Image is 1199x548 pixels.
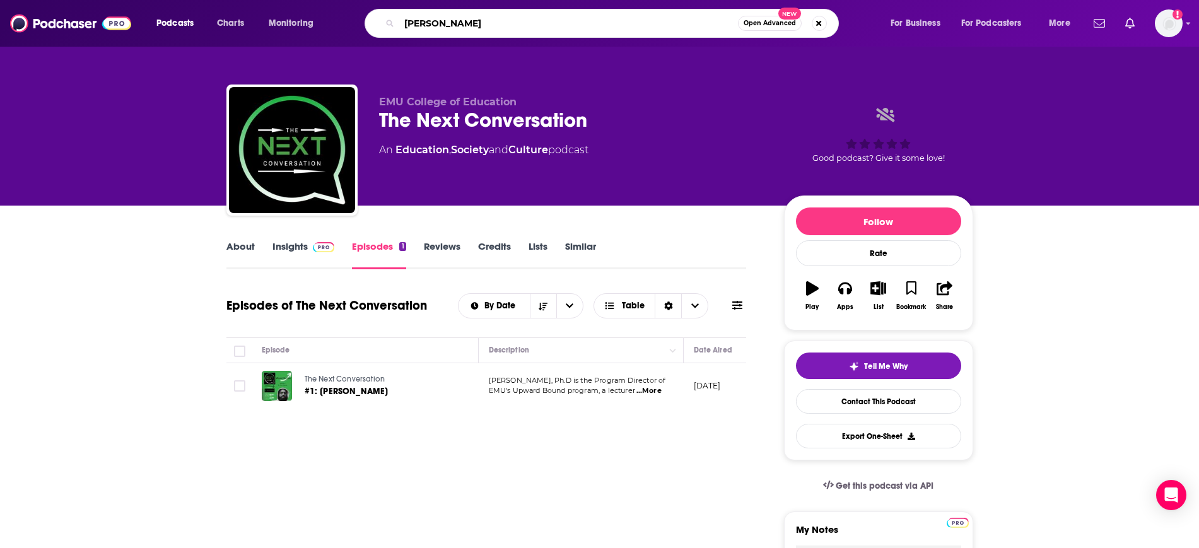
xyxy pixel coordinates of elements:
span: Monitoring [269,15,313,32]
a: #1: [PERSON_NAME] [305,385,455,398]
span: , [449,144,451,156]
div: Description [489,342,529,358]
span: Get this podcast via API [836,481,933,491]
span: For Podcasters [961,15,1022,32]
div: Bookmark [896,303,926,311]
div: Good podcast? Give it some love! [784,96,973,174]
button: open menu [1040,13,1086,33]
a: Show notifications dropdown [1120,13,1140,34]
span: EMU College of Education [379,96,517,108]
a: Contact This Podcast [796,389,961,414]
span: [PERSON_NAME], Ph.D is the Program Director of [489,376,666,385]
img: Podchaser - Follow, Share and Rate Podcasts [10,11,131,35]
a: Pro website [947,516,969,528]
a: Similar [565,240,596,269]
span: Charts [217,15,244,32]
img: Podchaser Pro [313,242,335,252]
span: For Business [891,15,940,32]
span: EMU's Upward Bound program, a lecturer [489,386,636,395]
span: Tell Me Why [864,361,908,371]
a: Show notifications dropdown [1089,13,1110,34]
div: Search podcasts, credits, & more... [377,9,851,38]
a: Society [451,144,489,156]
button: Play [796,273,829,318]
span: More [1049,15,1070,32]
button: Column Actions [665,343,681,358]
a: Credits [478,240,511,269]
button: List [862,273,894,318]
div: Date Aired [694,342,732,358]
div: List [874,303,884,311]
button: open menu [459,301,530,310]
span: Open Advanced [744,20,796,26]
button: Open AdvancedNew [738,16,802,31]
div: Share [936,303,953,311]
div: 1 [399,242,406,251]
a: Education [395,144,449,156]
svg: Add a profile image [1173,9,1183,20]
span: and [489,144,508,156]
img: Podchaser Pro [947,518,969,528]
div: Open Intercom Messenger [1156,480,1186,510]
img: The Next Conversation [229,87,355,213]
span: Table [622,301,645,310]
button: Show profile menu [1155,9,1183,37]
div: Sort Direction [655,294,681,318]
button: open menu [882,13,956,33]
button: open menu [556,294,583,318]
div: Apps [837,303,853,311]
a: Reviews [424,240,460,269]
button: open menu [953,13,1040,33]
button: Share [928,273,961,318]
a: Get this podcast via API [813,470,944,501]
label: My Notes [796,523,961,545]
div: Episode [262,342,290,358]
h2: Choose List sort [458,293,583,318]
button: open menu [148,13,210,33]
input: Search podcasts, credits, & more... [399,13,738,33]
a: About [226,240,255,269]
a: Episodes1 [352,240,406,269]
button: Bookmark [895,273,928,318]
a: InsightsPodchaser Pro [272,240,335,269]
button: Sort Direction [530,294,556,318]
span: New [778,8,801,20]
a: Culture [508,144,548,156]
button: Apps [829,273,862,318]
button: Choose View [594,293,709,318]
button: open menu [260,13,330,33]
span: ...More [636,386,662,396]
span: Podcasts [156,15,194,32]
span: The Next Conversation [305,375,385,383]
a: The Next Conversation [305,374,455,385]
div: Rate [796,240,961,266]
span: Good podcast? Give it some love! [812,153,945,163]
div: An podcast [379,143,588,158]
span: Toggle select row [234,380,245,392]
a: Charts [209,13,252,33]
button: Follow [796,207,961,235]
img: tell me why sparkle [849,361,859,371]
button: tell me why sparkleTell Me Why [796,353,961,379]
span: By Date [484,301,520,310]
a: Lists [529,240,547,269]
div: Play [805,303,819,311]
span: #1: [PERSON_NAME] [305,386,389,397]
h1: Episodes of The Next Conversation [226,298,427,313]
button: Export One-Sheet [796,424,961,448]
img: User Profile [1155,9,1183,37]
span: Logged in as SimonElement [1155,9,1183,37]
p: [DATE] [694,380,721,391]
